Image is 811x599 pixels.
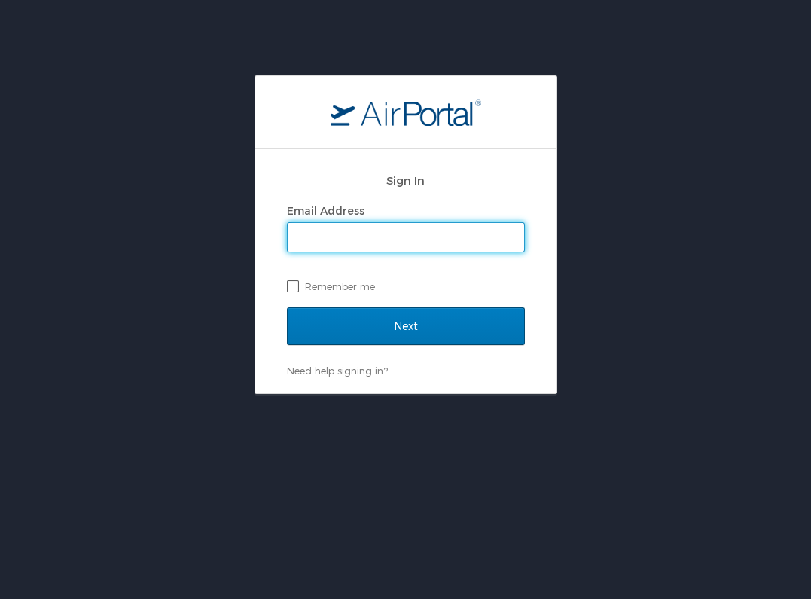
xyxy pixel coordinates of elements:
a: Need help signing in? [287,365,388,377]
label: Remember me [287,275,525,298]
input: Next [287,307,525,345]
h2: Sign In [287,172,525,189]
img: logo [331,99,481,126]
label: Email Address [287,204,364,217]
